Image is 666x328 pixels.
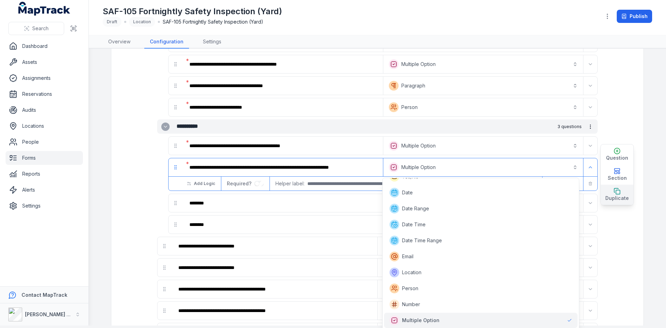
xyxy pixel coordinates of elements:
[402,237,442,244] span: Date Time Range
[254,181,264,186] input: :r55b:-form-item-label
[601,144,633,165] button: Question
[402,285,418,292] span: Person
[402,301,420,308] span: Number
[227,180,254,186] span: Required?
[194,181,215,186] span: Add Logic
[402,317,439,324] span: Multiple Option
[182,178,220,190] button: Add Logic
[605,195,629,202] span: Duplicate
[601,165,633,185] button: Section
[402,205,429,212] span: Date Range
[402,269,421,276] span: Location
[601,185,633,205] button: Duplicate
[385,160,582,175] button: Multiple Option
[402,253,413,260] span: Email
[402,189,413,196] span: Date
[402,221,426,228] span: Date Time
[608,175,627,182] span: Section
[606,154,628,161] span: Question
[275,180,305,187] span: Helper label:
